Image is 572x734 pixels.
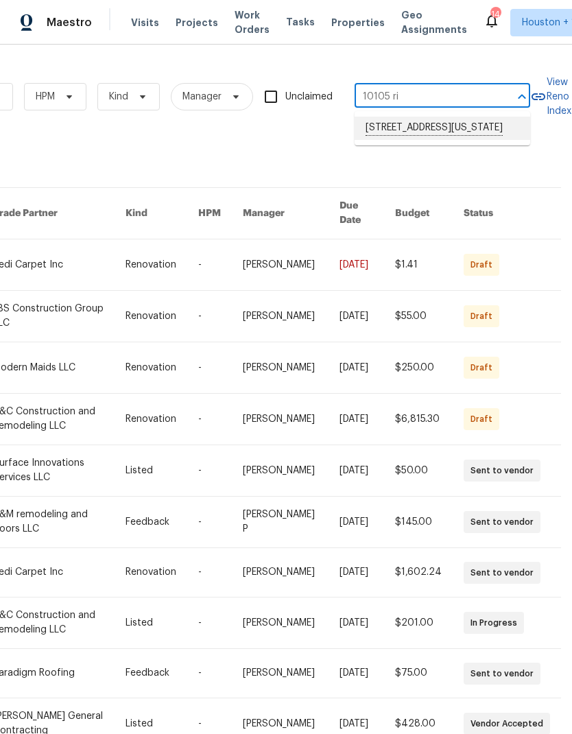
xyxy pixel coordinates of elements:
[232,239,329,291] td: [PERSON_NAME]
[187,291,232,342] td: -
[187,342,232,394] td: -
[512,87,532,106] button: Close
[182,90,222,104] span: Manager
[235,8,270,37] span: Work Orders
[115,445,187,497] td: Listed
[232,342,329,394] td: [PERSON_NAME]
[232,497,329,548] td: [PERSON_NAME] P
[232,445,329,497] td: [PERSON_NAME]
[187,497,232,548] td: -
[47,14,92,31] span: Maestro
[131,16,159,30] span: Visits
[115,239,187,291] td: Renovation
[115,188,187,239] th: Kind
[401,8,467,37] span: Geo Assignments
[187,649,232,698] td: -
[115,342,187,394] td: Renovation
[109,90,128,104] span: Kind
[355,86,492,108] input: Enter in an address
[232,394,329,445] td: [PERSON_NAME]
[232,548,329,597] td: [PERSON_NAME]
[36,90,55,104] span: HPM
[115,291,187,342] td: Renovation
[115,497,187,548] td: Feedback
[490,8,500,21] div: 14
[187,239,232,291] td: -
[187,597,232,649] td: -
[453,188,561,239] th: Status
[115,394,187,445] td: Renovation
[232,291,329,342] td: [PERSON_NAME]
[115,597,187,649] td: Listed
[115,649,187,698] td: Feedback
[187,394,232,445] td: -
[285,90,333,104] span: Unclaimed
[176,16,218,30] span: Projects
[331,16,385,30] span: Properties
[232,188,329,239] th: Manager
[329,188,384,239] th: Due Date
[187,445,232,497] td: -
[232,649,329,698] td: [PERSON_NAME]
[187,548,232,597] td: -
[286,17,315,27] span: Tasks
[530,75,571,119] a: View Reno Index
[115,548,187,597] td: Renovation
[232,597,329,649] td: [PERSON_NAME]
[384,188,453,239] th: Budget
[187,188,232,239] th: HPM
